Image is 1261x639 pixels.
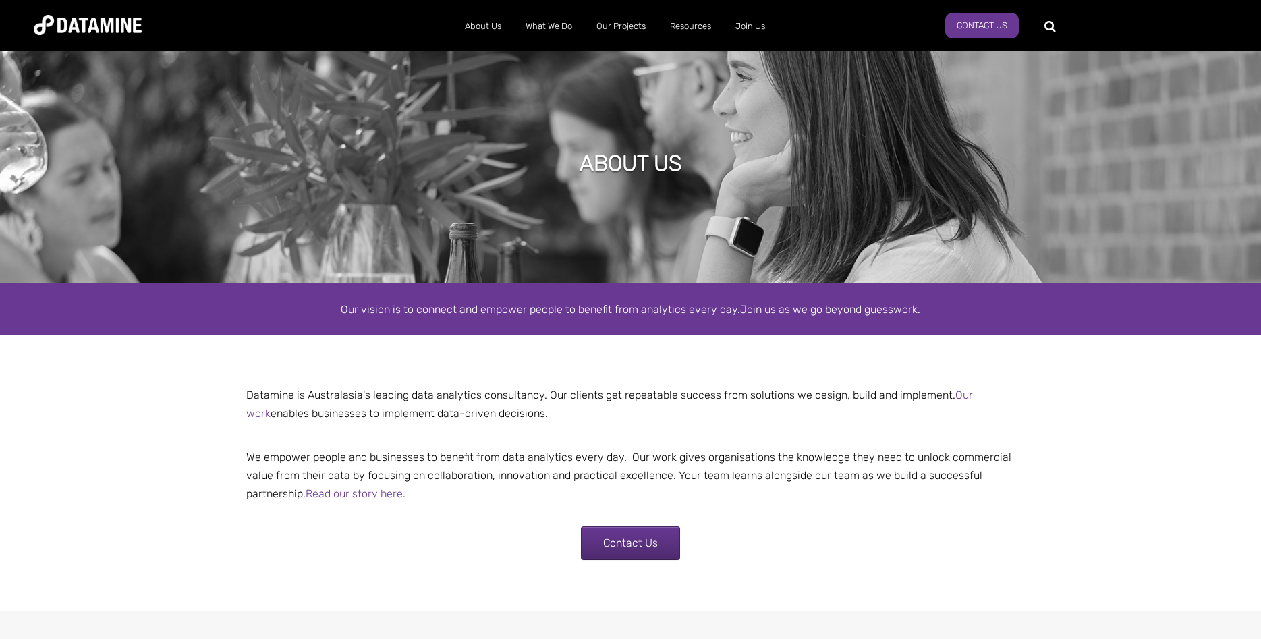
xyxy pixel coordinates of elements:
[581,526,680,560] a: Contact Us
[584,9,658,44] a: Our Projects
[236,430,1026,503] p: We empower people and businesses to benefit from data analytics every day. Our work gives organis...
[513,9,584,44] a: What We Do
[580,148,682,178] h1: ABOUT US
[34,15,142,35] img: Datamine
[723,9,777,44] a: Join Us
[658,9,723,44] a: Resources
[603,536,658,549] span: Contact Us
[341,303,740,316] span: Our vision is to connect and empower people to benefit from analytics every day.
[945,13,1019,38] a: Contact Us
[740,303,920,316] span: Join us as we go beyond guesswork.
[236,386,1026,422] p: Datamine is Australasia's leading data analytics consultancy. Our clients get repeatable success ...
[453,9,513,44] a: About Us
[306,487,403,500] a: Read our story here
